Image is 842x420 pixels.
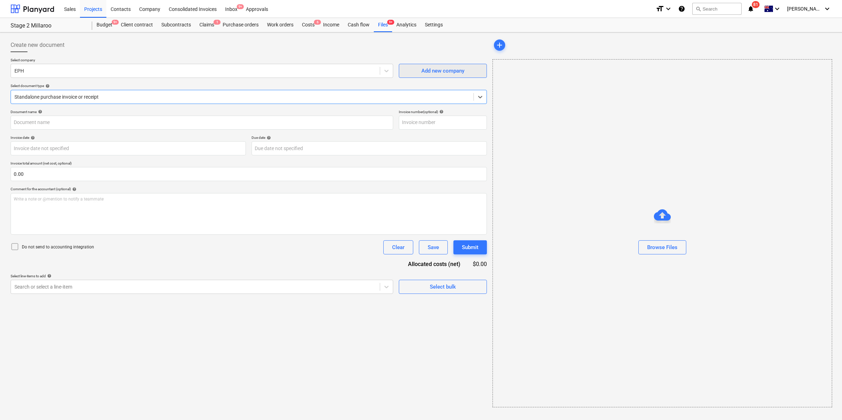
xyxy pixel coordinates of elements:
[213,20,221,25] span: 1
[298,18,319,32] div: Costs
[472,260,487,268] div: $0.00
[11,84,487,88] div: Select document type
[383,240,413,254] button: Clear
[218,18,263,32] a: Purchase orders
[263,18,298,32] a: Work orders
[656,5,664,13] i: format_size
[37,110,42,114] span: help
[374,18,392,32] div: Files
[92,18,117,32] a: Budget9+
[638,240,686,254] button: Browse Files
[752,1,760,8] span: 81
[823,5,831,13] i: keyboard_arrow_down
[438,110,444,114] span: help
[462,243,478,252] div: Submit
[319,18,343,32] a: Income
[22,244,94,250] p: Do not send to accounting integration
[298,18,319,32] a: Costs6
[430,282,456,291] div: Select bulk
[495,41,504,49] span: add
[399,280,487,294] button: Select bulk
[11,187,487,191] div: Comment for the accountant (optional)
[252,135,487,140] div: Due date
[11,110,393,114] div: Document name
[11,167,487,181] input: Invoice total amount (net cost, optional)
[664,5,673,13] i: keyboard_arrow_down
[747,5,754,13] i: notifications
[29,136,35,140] span: help
[46,274,51,278] span: help
[392,18,421,32] a: Analytics
[11,135,246,140] div: Invoice date
[11,116,393,130] input: Document name
[695,6,701,12] span: search
[11,41,64,49] span: Create new document
[692,3,742,15] button: Search
[112,20,119,25] span: 9+
[773,5,781,13] i: keyboard_arrow_down
[493,59,832,407] div: Browse Files
[678,5,685,13] i: Knowledge base
[11,141,246,155] input: Invoice date not specified
[421,18,447,32] a: Settings
[252,141,487,155] input: Due date not specified
[399,110,487,114] div: Invoice number (optional)
[453,240,487,254] button: Submit
[787,6,822,12] span: [PERSON_NAME]
[11,161,487,167] p: Invoice total amount (net cost, optional)
[421,66,464,75] div: Add new company
[399,64,487,78] button: Add new company
[11,22,84,30] div: Stage 2 Millaroo
[11,58,393,64] p: Select company
[314,20,321,25] span: 6
[343,18,374,32] a: Cash flow
[395,260,471,268] div: Allocated costs (net)
[11,274,393,278] div: Select line-items to add
[647,243,677,252] div: Browse Files
[92,18,117,32] div: Budget
[44,84,50,88] span: help
[392,243,404,252] div: Clear
[195,18,218,32] a: Claims1
[195,18,218,32] div: Claims
[387,20,394,25] span: 9+
[117,18,157,32] a: Client contract
[265,136,271,140] span: help
[419,240,448,254] button: Save
[237,4,244,9] span: 9+
[157,18,195,32] a: Subcontracts
[374,18,392,32] a: Files9+
[428,243,439,252] div: Save
[71,187,76,191] span: help
[399,116,487,130] input: Invoice number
